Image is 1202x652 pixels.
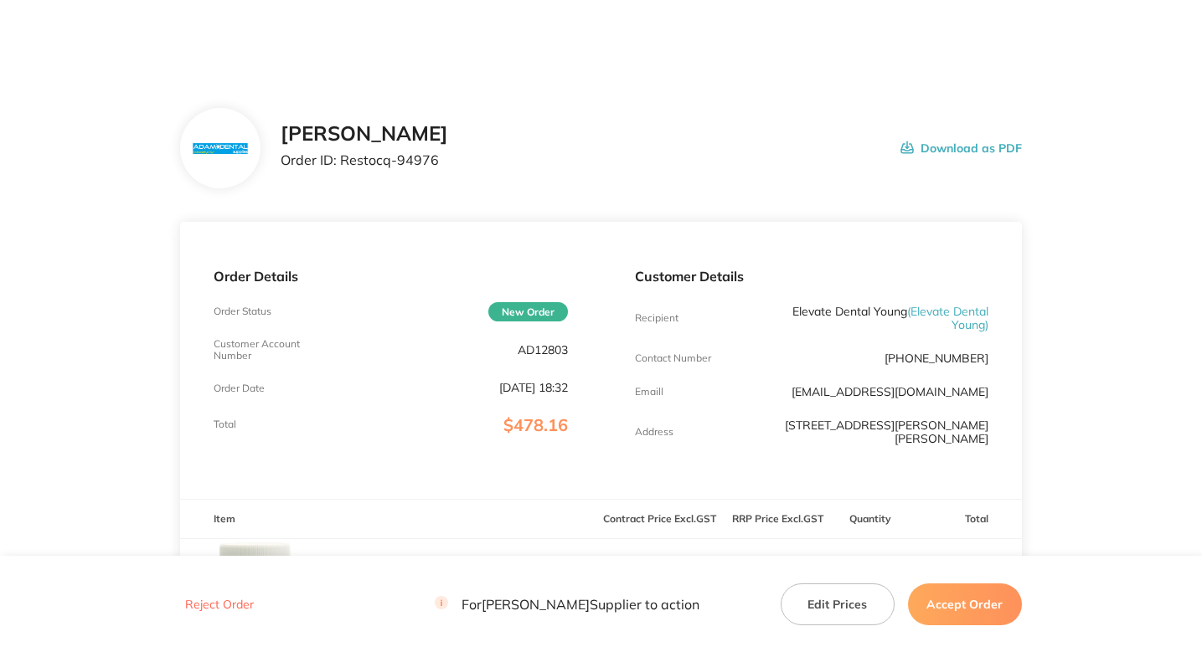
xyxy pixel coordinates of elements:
img: N3hiYW42Mg [193,143,248,154]
p: Recipient [635,312,678,324]
img: Restocq logo [87,23,255,49]
p: Total [214,418,236,430]
button: Download as PDF [900,122,1022,174]
span: $478.16 [503,414,568,435]
p: Order ID: Restocq- 94976 [281,152,448,167]
p: [STREET_ADDRESS][PERSON_NAME][PERSON_NAME] [752,418,988,445]
span: New Order [488,302,568,321]
th: Item [180,500,601,539]
p: Order Status [214,305,271,317]
p: For [PERSON_NAME] Supplier to action [435,596,699,612]
p: Order Details [214,269,567,284]
button: Edit Prices [781,583,895,624]
p: [DATE] 18:32 [499,381,568,394]
p: Address [635,426,673,438]
a: [EMAIL_ADDRESS][DOMAIN_NAME] [792,384,988,399]
p: [PHONE_NUMBER] [885,352,988,365]
th: RRP Price Excl. GST [719,500,837,539]
button: Reject Order [180,597,259,612]
img: czQzMnc1eA [214,539,297,623]
p: Elevate Dental Young [752,305,988,331]
a: Restocq logo [87,23,255,51]
p: Order Date [214,382,265,394]
p: Contact Number [635,352,711,364]
p: Emaill [635,386,663,398]
th: Total [904,500,1022,539]
span: ( Elevate Dental Young ) [907,304,988,332]
p: Customer Account Number [214,338,332,362]
p: AD12803 [518,343,568,357]
th: Contract Price Excl. GST [601,500,720,539]
p: Customer Details [635,269,988,284]
th: Quantity [837,500,904,539]
h2: [PERSON_NAME] [281,122,448,146]
button: Accept Order [908,583,1022,624]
